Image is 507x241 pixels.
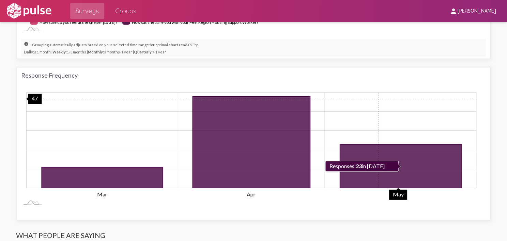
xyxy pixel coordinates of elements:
[97,191,107,197] tspan: Mar
[88,50,104,54] strong: Monthly:
[76,5,99,17] span: Surveys
[5,2,52,19] img: white-logo.svg
[21,71,486,79] div: Response Frequency
[24,42,32,50] mat-icon: info
[42,96,461,188] g: Responses
[115,5,136,17] span: Groups
[395,191,406,197] tspan: May
[24,41,198,54] small: Grouping automatically adjusts based on your selected time range for optimal chart readability. ≤...
[24,50,34,54] strong: Daily:
[70,3,104,19] a: Surveys
[122,18,259,28] g: How satisfied are you with your Peel Region Housing Support Worker?
[340,144,461,188] g: 23 2025-05-01
[52,50,67,54] strong: Weekly:
[30,18,117,28] g: How safe do you feel at the shelter today?
[458,8,496,14] span: [PERSON_NAME]
[110,3,142,19] a: Groups
[247,191,256,197] tspan: Apr
[449,7,458,15] mat-icon: person
[444,4,502,17] button: [PERSON_NAME]
[25,92,477,197] g: Chart
[134,50,153,54] strong: Quarterly:
[30,7,477,28] g: Legend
